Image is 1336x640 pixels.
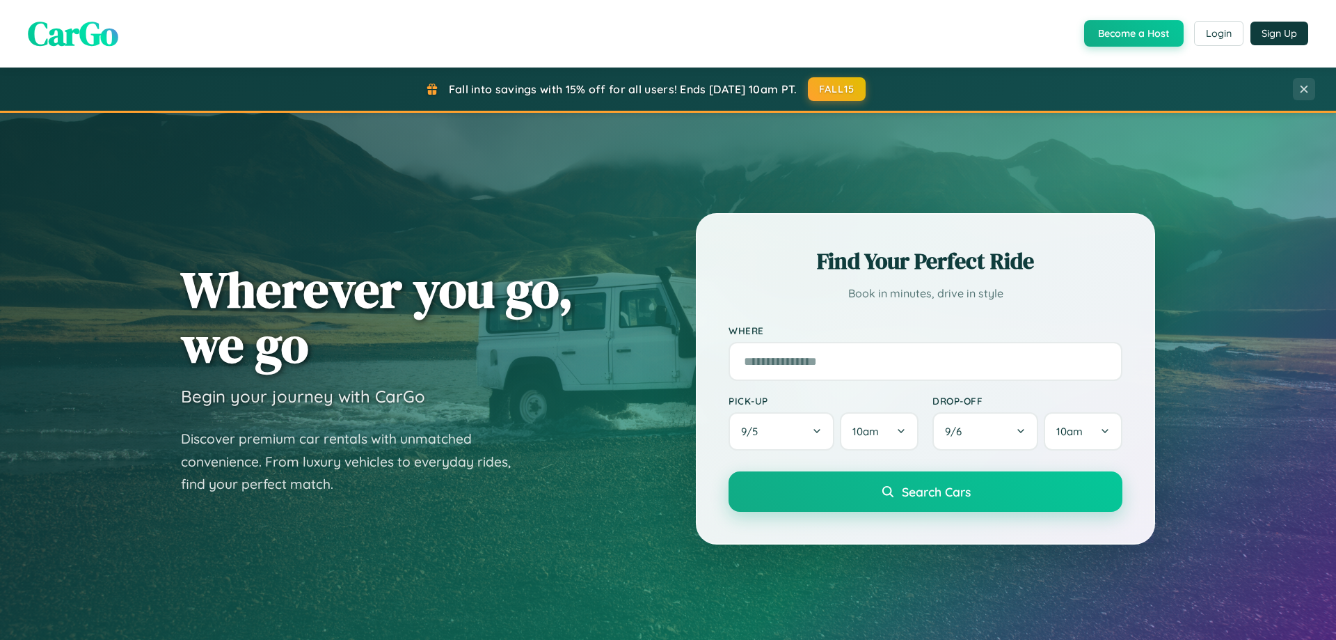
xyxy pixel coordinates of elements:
[932,395,1122,407] label: Drop-off
[1084,20,1184,47] button: Become a Host
[181,428,529,496] p: Discover premium car rentals with unmatched convenience. From luxury vehicles to everyday rides, ...
[932,412,1038,451] button: 9/6
[729,283,1122,304] p: Book in minutes, drive in style
[840,412,918,451] button: 10am
[449,82,797,96] span: Fall into savings with 15% off for all users! Ends [DATE] 10am PT.
[1250,22,1308,45] button: Sign Up
[729,471,1122,512] button: Search Cars
[729,325,1122,336] label: Where
[729,412,834,451] button: 9/5
[945,425,969,438] span: 9 / 6
[181,386,425,407] h3: Begin your journey with CarGo
[181,262,573,372] h1: Wherever you go, we go
[852,425,879,438] span: 10am
[28,10,118,56] span: CarGo
[741,425,765,438] span: 9 / 5
[1194,21,1243,46] button: Login
[902,484,971,499] span: Search Cars
[729,395,918,407] label: Pick-up
[1056,425,1083,438] span: 10am
[1044,412,1122,451] button: 10am
[808,77,866,101] button: FALL15
[729,246,1122,276] h2: Find Your Perfect Ride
